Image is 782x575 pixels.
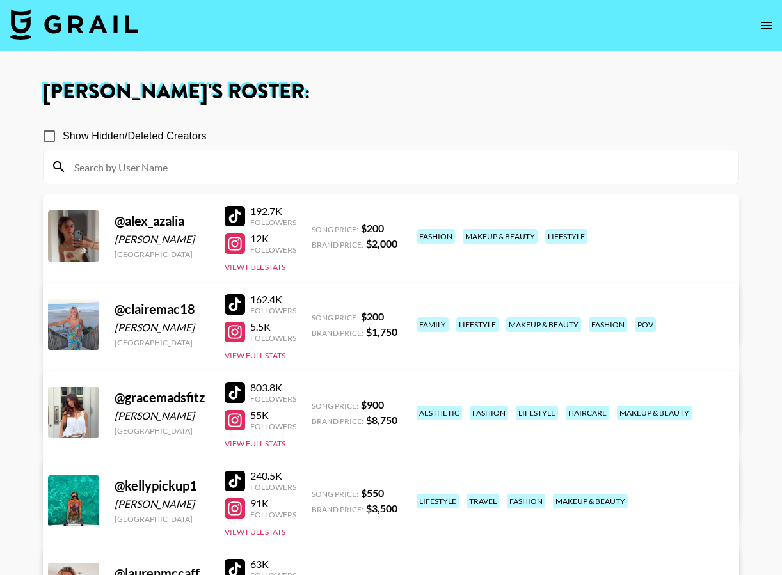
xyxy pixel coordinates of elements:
div: aesthetic [417,406,462,420]
div: 63K [250,558,296,571]
div: makeup & beauty [463,229,538,244]
div: [PERSON_NAME] [115,321,209,334]
div: [GEOGRAPHIC_DATA] [115,514,209,524]
div: @ clairemac18 [115,301,209,317]
div: fashion [470,406,508,420]
div: lifestyle [456,317,499,332]
div: fashion [507,494,545,508]
span: Show Hidden/Deleted Creators [63,129,207,144]
div: 55K [250,409,296,421]
div: 803.8K [250,381,296,394]
img: Grail Talent [10,9,138,40]
div: pov [635,317,656,332]
div: 162.4K [250,293,296,306]
div: Followers [250,421,296,431]
div: fashion [589,317,627,332]
div: Followers [250,245,296,255]
div: family [417,317,449,332]
strong: $ 1,750 [366,326,397,338]
span: Brand Price: [312,505,363,514]
span: Brand Price: [312,240,363,249]
div: lifestyle [417,494,459,508]
div: Followers [250,333,296,343]
div: [GEOGRAPHIC_DATA] [115,426,209,436]
strong: $ 2,000 [366,237,397,249]
strong: $ 8,750 [366,414,397,426]
div: Followers [250,394,296,404]
button: View Full Stats [225,527,285,537]
span: Song Price: [312,224,358,234]
div: Followers [250,482,296,492]
span: Brand Price: [312,416,363,426]
h1: [PERSON_NAME] 's Roster: [43,82,739,102]
div: lifestyle [545,229,587,244]
span: Song Price: [312,489,358,499]
div: makeup & beauty [553,494,628,508]
div: makeup & beauty [617,406,692,420]
div: Followers [250,217,296,227]
div: @ kellypickup1 [115,478,209,494]
div: @ alex_azalia [115,213,209,229]
div: makeup & beauty [506,317,581,332]
div: [PERSON_NAME] [115,233,209,246]
div: Followers [250,510,296,519]
div: 240.5K [250,469,296,482]
div: Followers [250,306,296,315]
span: Song Price: [312,401,358,411]
input: Search by User Name [67,157,731,177]
div: lifestyle [516,406,558,420]
div: 192.7K [250,205,296,217]
button: View Full Stats [225,351,285,360]
strong: $ 900 [361,398,384,411]
div: @ gracemadsfitz [115,390,209,406]
div: 91K [250,497,296,510]
div: [GEOGRAPHIC_DATA] [115,249,209,259]
div: [PERSON_NAME] [115,409,209,422]
div: fashion [417,229,455,244]
div: [PERSON_NAME] [115,498,209,510]
span: Brand Price: [312,328,363,338]
strong: $ 200 [361,222,384,234]
div: travel [467,494,499,508]
div: [GEOGRAPHIC_DATA] [115,338,209,347]
strong: $ 550 [361,487,384,499]
button: View Full Stats [225,262,285,272]
strong: $ 200 [361,310,384,322]
button: View Full Stats [225,439,285,448]
strong: $ 3,500 [366,502,397,514]
div: 5.5K [250,320,296,333]
div: haircare [566,406,609,420]
div: 12K [250,232,296,245]
button: open drawer [754,13,779,38]
span: Song Price: [312,313,358,322]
